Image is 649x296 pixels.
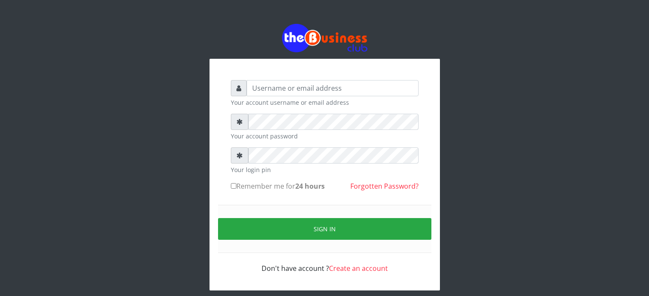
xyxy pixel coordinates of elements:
small: Your login pin [231,165,419,174]
b: 24 hours [295,181,325,191]
a: Create an account [329,264,388,273]
button: Sign in [218,218,431,240]
input: Username or email address [247,80,419,96]
div: Don't have account ? [231,253,419,273]
label: Remember me for [231,181,325,191]
small: Your account username or email address [231,98,419,107]
small: Your account password [231,132,419,141]
a: Forgotten Password? [350,181,419,191]
input: Remember me for24 hours [231,183,236,189]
